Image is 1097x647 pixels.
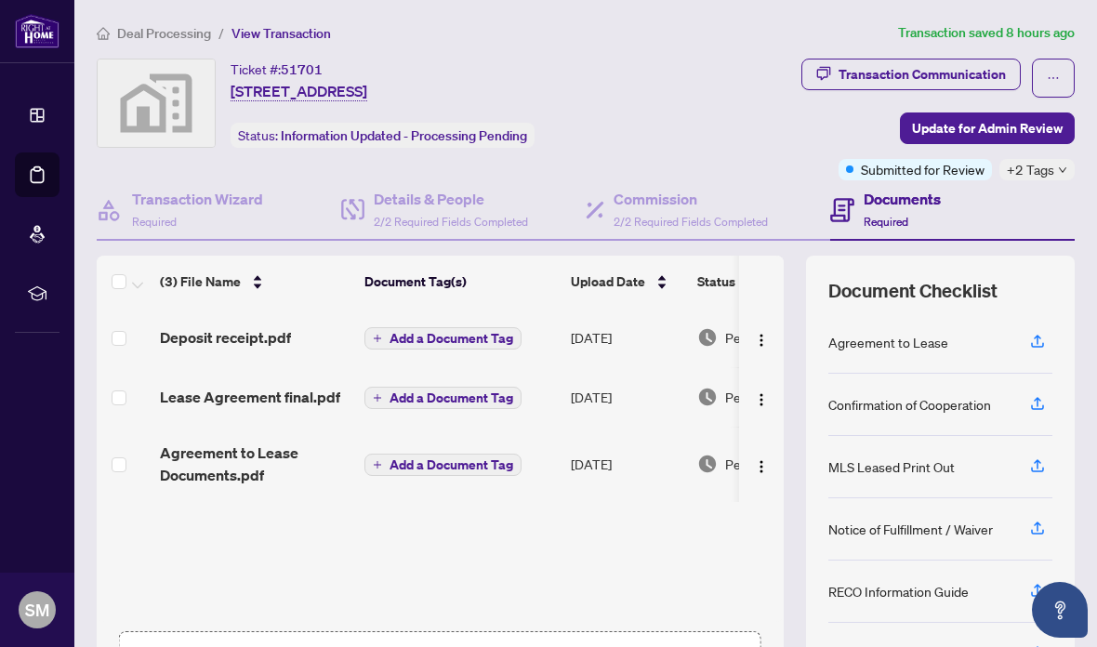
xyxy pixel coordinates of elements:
[828,332,948,352] div: Agreement to Lease
[390,332,513,345] span: Add a Document Tag
[98,59,215,147] img: svg%3e
[828,278,998,304] span: Document Checklist
[231,123,535,148] div: Status:
[281,127,527,144] span: Information Updated - Processing Pending
[697,271,735,292] span: Status
[1047,72,1060,85] span: ellipsis
[747,449,776,479] button: Logo
[563,427,690,501] td: [DATE]
[747,323,776,352] button: Logo
[861,159,985,179] span: Submitted for Review
[747,382,776,412] button: Logo
[364,453,522,477] button: Add a Document Tag
[1007,159,1054,180] span: +2 Tags
[132,215,177,229] span: Required
[690,256,848,308] th: Status
[563,367,690,427] td: [DATE]
[117,25,211,42] span: Deal Processing
[390,391,513,404] span: Add a Document Tag
[374,215,528,229] span: 2/2 Required Fields Completed
[132,188,263,210] h4: Transaction Wizard
[160,386,340,408] span: Lease Agreement final.pdf
[373,460,382,469] span: plus
[801,59,1021,90] button: Transaction Communication
[571,271,645,292] span: Upload Date
[828,456,955,477] div: MLS Leased Print Out
[828,519,993,539] div: Notice of Fulfillment / Waiver
[364,386,522,410] button: Add a Document Tag
[231,25,331,42] span: View Transaction
[160,442,350,486] span: Agreement to Lease Documents.pdf
[373,393,382,403] span: plus
[754,392,769,407] img: Logo
[754,459,769,474] img: Logo
[364,326,522,350] button: Add a Document Tag
[563,256,690,308] th: Upload Date
[374,188,528,210] h4: Details & People
[563,308,690,367] td: [DATE]
[25,597,49,623] span: SM
[1032,582,1088,638] button: Open asap
[152,256,357,308] th: (3) File Name
[864,188,941,210] h4: Documents
[364,327,522,350] button: Add a Document Tag
[725,454,818,474] span: Pending Review
[614,188,768,210] h4: Commission
[839,59,1006,89] div: Transaction Communication
[864,215,908,229] span: Required
[373,334,382,343] span: plus
[281,61,323,78] span: 51701
[614,215,768,229] span: 2/2 Required Fields Completed
[160,271,241,292] span: (3) File Name
[218,22,224,44] li: /
[898,22,1075,44] article: Transaction saved 8 hours ago
[231,59,323,80] div: Ticket #:
[697,327,718,348] img: Document Status
[725,387,818,407] span: Pending Review
[1058,165,1067,175] span: down
[697,387,718,407] img: Document Status
[900,112,1075,144] button: Update for Admin Review
[160,326,291,349] span: Deposit receipt.pdf
[754,333,769,348] img: Logo
[828,394,991,415] div: Confirmation of Cooperation
[725,327,818,348] span: Pending Review
[390,458,513,471] span: Add a Document Tag
[15,14,59,48] img: logo
[364,454,522,476] button: Add a Document Tag
[697,454,718,474] img: Document Status
[912,113,1063,143] span: Update for Admin Review
[357,256,563,308] th: Document Tag(s)
[364,387,522,409] button: Add a Document Tag
[97,27,110,40] span: home
[828,581,969,601] div: RECO Information Guide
